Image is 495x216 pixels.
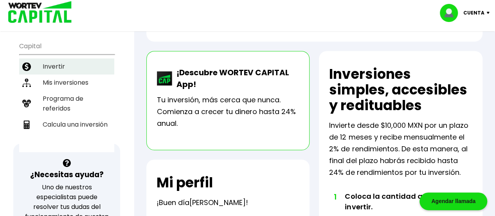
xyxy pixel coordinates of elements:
p: Invierte desde $10,000 MXN por un plazo de 12 meses y recibe mensualmente el 2% de rendimientos. ... [329,120,472,178]
ul: Capital [19,37,114,152]
a: Invertir [19,58,114,74]
h2: Inversiones simples, accesibles y redituables [329,66,472,113]
p: Tu inversión, más cerca que nunca. Comienza a crecer tu dinero hasta 24% anual. [157,94,299,129]
img: wortev-capital-app-icon [157,71,173,85]
p: Cuenta [463,7,484,19]
span: 1 [333,191,337,203]
a: Mis inversiones [19,74,114,91]
img: profile-image [440,4,463,22]
h3: ¿Necesitas ayuda? [30,169,104,180]
img: calculadora-icon.17d418c4.svg [22,120,31,129]
img: invertir-icon.b3b967d7.svg [22,62,31,71]
span: [PERSON_NAME] [189,198,246,207]
div: Agendar llamada [419,192,487,210]
p: ¡Descubre WORTEV CAPITAL App! [173,67,299,90]
img: recomiendanos-icon.9b8e9327.svg [22,99,31,108]
img: icon-down [484,12,495,14]
p: ¡Buen día ! [157,197,248,209]
img: inversiones-icon.6695dc30.svg [22,78,31,87]
h2: Mi perfil [157,175,213,191]
a: Calcula una inversión [19,116,114,133]
a: Programa de referidos [19,91,114,116]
